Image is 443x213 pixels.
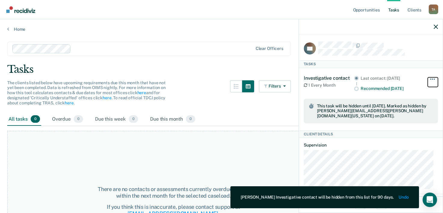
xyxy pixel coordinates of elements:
[7,26,436,32] a: Home
[7,63,436,76] div: Tasks
[7,113,41,126] div: All tasks
[361,76,421,81] div: Last contact: [DATE]
[149,113,196,126] div: Due this month
[304,75,354,81] div: Investigative contact
[423,193,437,207] div: Open Intercom Messenger
[65,100,73,105] a: here
[94,113,139,126] div: Due this week
[429,5,438,14] div: T A
[129,115,138,123] span: 0
[31,115,40,123] span: 0
[91,186,256,199] div: There are no contacts or assessments currently overdue or due within the next month for the selec...
[317,103,433,119] span: This task will be hidden until [DATE]. Marked as hidden by [PERSON_NAME][EMAIL_ADDRESS][PERSON_NA...
[137,90,146,95] a: here
[51,113,84,126] div: Overdue
[6,6,35,13] img: Recidiviz
[74,115,83,123] span: 0
[299,60,443,68] div: Tasks
[186,115,195,123] span: 0
[304,83,354,88] div: 1 Every Month
[256,46,283,51] div: Clear officers
[241,195,394,200] div: [PERSON_NAME] Investigative contact will be hidden from this list for 90 days.
[429,5,438,14] button: Profile dropdown button
[7,80,166,105] span: The clients listed below have upcoming requirements due this month that have not yet been complet...
[259,80,291,92] button: Filters
[361,86,421,91] div: Recommended [DATE]
[299,131,443,138] div: Client Details
[399,195,409,200] button: Undo
[103,95,111,100] a: here
[304,143,438,148] dt: Supervision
